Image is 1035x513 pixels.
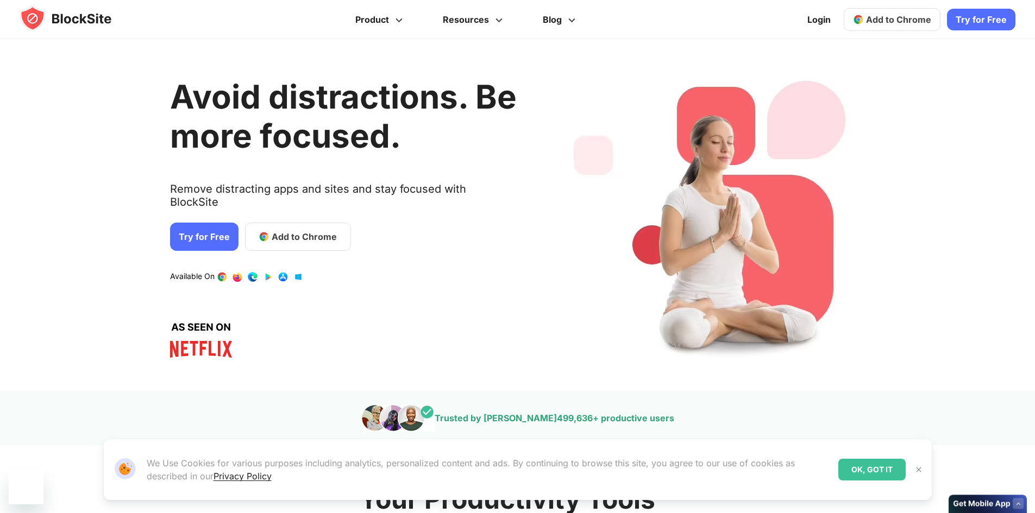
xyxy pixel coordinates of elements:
[557,413,593,423] span: 499,636
[914,465,923,474] img: Close
[245,223,351,251] a: Add to Chrome
[435,413,674,423] text: Trusted by [PERSON_NAME] + productive users
[361,404,435,432] img: pepole images
[866,14,931,25] span: Add to Chrome
[912,463,926,477] button: Close
[947,9,1015,30] a: Try for Free
[170,77,517,155] h1: Avoid distractions. Be more focused.
[272,230,337,243] span: Add to Chrome
[838,459,906,480] div: OK, GOT IT
[801,7,837,33] a: Login
[844,8,940,31] a: Add to Chrome
[170,182,517,217] text: Remove distracting apps and sites and stay focused with BlockSite
[9,470,43,504] iframe: Botón para iniciar la ventana de mensajería
[170,223,239,251] a: Try for Free
[853,14,864,25] img: chrome-icon.svg
[147,457,830,483] p: We Use Cookies for various purposes including analytics, personalized content and ads. By continu...
[20,5,133,31] img: blocksite-icon.5d769676.svg
[214,471,272,482] a: Privacy Policy
[170,271,215,282] text: Available On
